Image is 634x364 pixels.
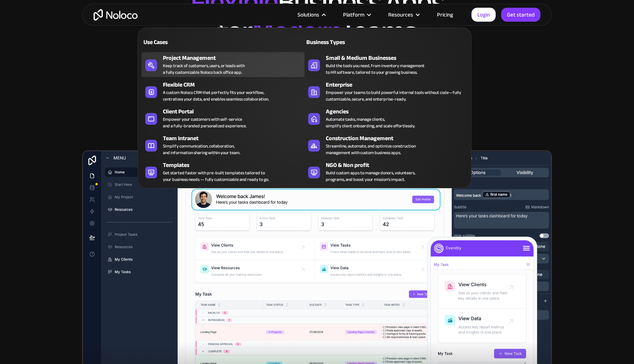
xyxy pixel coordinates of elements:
a: AgenciesAutomate tasks, manage clients,simplify client onboarding, and scale effortlessly. [305,106,467,131]
div: Build the tools you need, from inventory management to HR software, tailored to your growing busi... [326,62,425,76]
a: Client PortalEmpower your customers with self-serviceand a fully-branded personalized experience. [142,106,305,131]
div: Streamline, automate, and optimize construction management with custom business apps. [326,143,416,156]
div: Team Intranet [163,134,308,143]
div: Construction Management [326,134,471,143]
a: home [94,9,138,21]
div: Build custom apps to manage donors, volunteers, programs, and boost your mission’s impact. [326,170,415,183]
div: Resources [379,10,428,19]
a: TemplatesGet started faster with pre-built templates tailored toyour business needs — fully custo... [142,159,305,184]
a: Small & Medium BusinessesBuild the tools you need, from inventory managementto HR software, tailo... [305,52,467,77]
div: Use Cases [142,38,220,47]
div: Platform [334,10,379,19]
div: Enterprise [326,80,471,89]
div: Business Types [305,38,383,47]
a: NGO & Non profitBuild custom apps to manage donors, volunteers,programs, and boost your mission’s... [305,159,467,184]
div: Templates [163,161,308,170]
a: Business Types [305,33,467,50]
a: Pricing [428,10,462,19]
div: Client Portal [163,107,308,116]
a: Project ManagementKeep track of customers, users, or leads witha fully customizable Noloco back o... [142,52,305,77]
a: Get started [501,8,540,22]
div: NGO & Non profit [326,161,471,170]
div: Get started faster with pre-built templates tailored to your business needs — fully customizable ... [163,170,269,183]
div: Keep track of customers, users, or leads with a fully customizable Noloco back office app. [163,62,245,76]
a: Use Cases [142,33,305,50]
div: Agencies [326,107,471,116]
div: Solutions [298,10,319,19]
div: Solutions [288,10,334,19]
div: Small & Medium Businesses [326,54,471,62]
div: Resources [388,10,413,19]
div: Project Management [163,54,308,62]
a: Flexible CRMA custom Noloco CRM that perfectly fits your workflow,centralizes your data, and enab... [142,79,305,104]
a: Construction ManagementStreamline, automate, and optimize constructionmanagement with custom busi... [305,132,467,157]
div: Empower your teams to build powerful internal tools without code—fully customizable, secure, and ... [326,89,464,102]
div: Simplify communication, collaboration, and information sharing within your team. [163,143,240,156]
a: Team IntranetSimplify communication, collaboration,and information sharing within your team. [142,132,305,157]
div: A custom Noloco CRM that perfectly fits your workflow, centralizes your data, and enables seamles... [163,89,269,102]
div: Flexible CRM [163,80,308,89]
a: EnterpriseEmpower your teams to build powerful internal tools without code—fully customizable, se... [305,79,467,104]
nav: Solutions [138,17,471,188]
div: Automate tasks, manage clients, simplify client onboarding, and scale effortlessly. [326,116,415,129]
div: Platform [343,10,364,19]
a: Login [471,8,496,22]
div: Empower your customers with self-service and a fully-branded personalized experience. [163,116,247,129]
